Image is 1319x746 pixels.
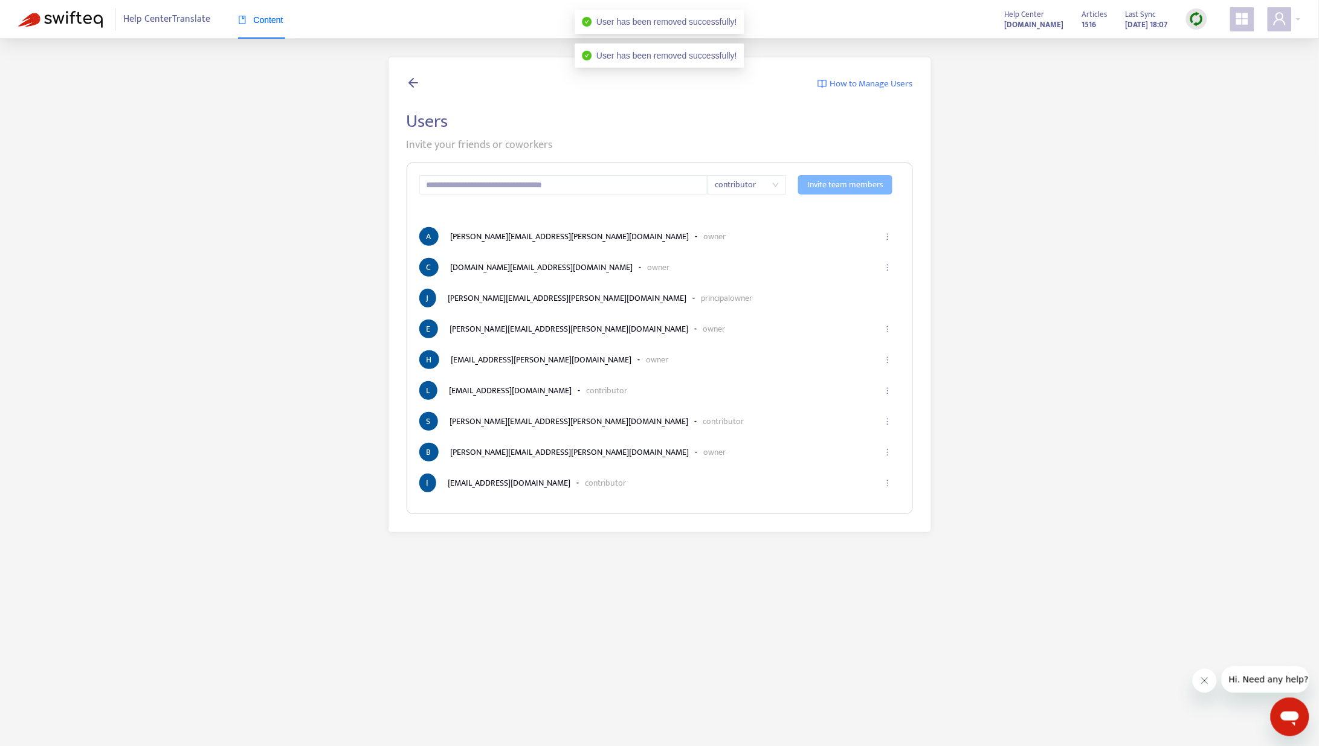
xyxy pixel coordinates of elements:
[883,263,892,272] span: ellipsis
[419,227,900,246] li: [PERSON_NAME][EMAIL_ADDRESS][PERSON_NAME][DOMAIN_NAME]
[695,415,697,428] b: -
[419,320,900,338] li: [PERSON_NAME][EMAIL_ADDRESS][PERSON_NAME][DOMAIN_NAME]
[419,289,436,307] span: J
[1189,11,1204,27] img: sync.dc5367851b00ba804db3.png
[648,261,670,274] p: owner
[818,76,913,92] a: How to Manage Users
[419,350,439,369] span: H
[877,347,897,373] button: ellipsis
[883,387,892,395] span: ellipsis
[693,292,695,304] b: -
[419,258,900,277] li: [DOMAIN_NAME][EMAIL_ADDRESS][DOMAIN_NAME]
[1222,666,1309,693] iframe: Message from company
[703,323,726,335] p: owner
[818,79,827,89] img: image-link
[419,474,900,492] li: [EMAIL_ADDRESS][DOMAIN_NAME]
[419,289,900,307] li: [PERSON_NAME][EMAIL_ADDRESS][PERSON_NAME][DOMAIN_NAME]
[798,175,892,195] button: Invite team members
[419,474,436,492] span: I
[877,408,897,435] button: ellipsis
[703,415,744,428] p: contributor
[238,15,283,25] span: Content
[704,446,726,458] p: owner
[877,223,897,250] button: ellipsis
[883,448,892,457] span: ellipsis
[701,292,753,304] p: principal owner
[1082,8,1108,21] span: Articles
[1193,669,1217,693] iframe: Close message
[1235,11,1250,26] span: appstore
[883,233,892,241] span: ellipsis
[704,230,726,243] p: owner
[587,384,628,397] p: contributor
[124,8,211,31] span: Help Center Translate
[419,227,439,246] span: A
[877,316,897,342] button: ellipsis
[877,470,897,497] button: ellipsis
[419,443,439,461] span: B
[1126,8,1156,21] span: Last Sync
[419,412,900,431] li: [PERSON_NAME][EMAIL_ADDRESS][PERSON_NAME][DOMAIN_NAME]
[1082,18,1097,31] strong: 1516
[596,17,737,27] span: User has been removed successfully!
[578,384,581,397] b: -
[883,479,892,487] span: ellipsis
[877,378,897,404] button: ellipsis
[419,443,900,461] li: [PERSON_NAME][EMAIL_ADDRESS][PERSON_NAME][DOMAIN_NAME]
[419,258,439,277] span: C
[715,176,779,194] span: contributor
[18,11,103,28] img: Swifteq
[577,477,579,489] b: -
[238,16,247,24] span: book
[419,381,437,400] span: L
[883,325,892,333] span: ellipsis
[585,477,627,489] p: contributor
[883,417,892,426] span: ellipsis
[407,111,913,132] h2: Users
[883,356,892,364] span: ellipsis
[582,51,592,60] span: check-circle
[695,323,697,335] b: -
[596,51,737,60] span: User has been removed successfully!
[877,254,897,281] button: ellipsis
[638,353,640,366] b: -
[695,230,698,243] b: -
[1271,698,1309,736] iframe: Button to launch messaging window
[830,77,913,91] span: How to Manage Users
[407,137,913,153] p: Invite your friends or coworkers
[1005,18,1064,31] a: [DOMAIN_NAME]
[647,353,669,366] p: owner
[419,320,438,338] span: E
[1126,18,1168,31] strong: [DATE] 18:07
[695,446,698,458] b: -
[1272,11,1287,26] span: user
[419,381,900,400] li: [EMAIL_ADDRESS][DOMAIN_NAME]
[639,261,642,274] b: -
[419,412,438,431] span: S
[582,17,592,27] span: check-circle
[877,439,897,466] button: ellipsis
[1005,8,1045,21] span: Help Center
[419,350,900,369] li: [EMAIL_ADDRESS][PERSON_NAME][DOMAIN_NAME]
